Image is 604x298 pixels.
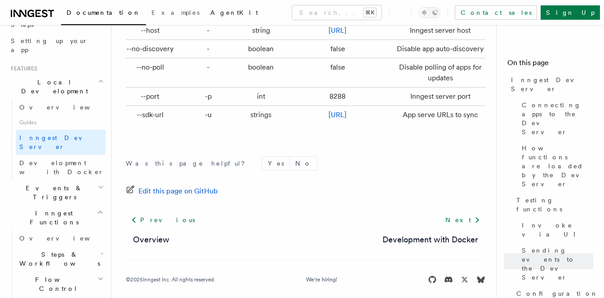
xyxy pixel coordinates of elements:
div: Local Development [7,99,106,180]
span: Inngest Dev Server [511,75,593,93]
span: Inngest Dev Server [19,134,96,150]
p: Was this page helpful? [126,159,251,168]
a: Documentation [61,3,146,25]
a: Inngest Dev Server [16,130,106,155]
span: Guides [16,115,106,130]
td: --port [126,87,178,105]
span: Events & Triggers [7,184,98,202]
span: Features [7,65,37,72]
a: We're hiring! [306,276,337,283]
span: Testing functions [516,196,593,214]
span: Edit this page on GitHub [138,185,218,197]
a: AgentKit [205,3,263,24]
a: Development with Docker [16,155,106,180]
a: Previous [126,212,200,228]
span: Steps & Workflows [16,250,100,268]
td: --sdk-url [126,105,178,124]
td: false [284,58,392,87]
a: How functions are loaded by the Dev Server [518,140,593,192]
kbd: ⌘K [364,8,376,17]
a: [URL] [329,26,346,35]
td: boolean [239,39,284,58]
td: - [178,39,239,58]
td: false [284,39,392,58]
a: [URL] [329,110,346,119]
span: Development with Docker [19,159,104,175]
button: Toggle dark mode [419,7,440,18]
a: Overview [133,233,169,246]
a: Contact sales [455,5,537,20]
h4: On this page [507,57,593,72]
button: Events & Triggers [7,180,106,205]
a: Sending events to the Dev Server [518,242,593,285]
a: Sign Up [541,5,600,20]
a: Overview [16,99,106,115]
a: Development with Docker [382,233,478,246]
a: Connecting apps to the Dev Server [518,97,593,140]
button: Yes [262,157,289,170]
span: Overview [19,235,112,242]
td: Inngest server host [392,21,485,39]
button: No [290,157,317,170]
td: --no-discovery [126,39,178,58]
td: -u [178,105,239,124]
a: Inngest Dev Server [507,72,593,97]
span: Setting up your app [11,37,88,53]
a: Edit this page on GitHub [126,185,218,197]
span: Local Development [7,78,98,96]
button: Flow Control [16,272,106,297]
span: Sending events to the Dev Server [522,246,593,282]
span: How functions are loaded by the Dev Server [522,144,593,188]
a: Overview [16,230,106,246]
span: Connecting apps to the Dev Server [522,101,593,136]
td: int [239,87,284,105]
td: 8288 [284,87,392,105]
a: Testing functions [513,192,593,217]
span: Inngest Functions [7,209,97,227]
a: Setting up your app [7,33,106,58]
button: Inngest Functions [7,205,106,230]
td: -p [178,87,239,105]
span: Documentation [67,9,141,16]
td: - [178,58,239,87]
td: App serve URLs to sync [392,105,485,124]
td: string [239,21,284,39]
span: Flow Control [16,275,98,293]
div: © 2025 Inngest Inc. All rights reserved. [126,276,215,283]
td: Disable app auto-discovery [392,39,485,58]
button: Search...⌘K [292,5,382,20]
td: strings [239,105,284,124]
a: Examples [146,3,205,24]
a: Invoke via UI [518,217,593,242]
td: - [178,21,239,39]
td: Inngest server port [392,87,485,105]
span: AgentKit [210,9,258,16]
button: Local Development [7,74,106,99]
td: Disable polling of apps for updates [392,58,485,87]
span: Examples [151,9,200,16]
td: --no-poll [126,58,178,87]
td: boolean [239,58,284,87]
a: Next [440,212,485,228]
span: Overview [19,104,112,111]
td: --host [126,21,178,39]
button: Steps & Workflows [16,246,106,272]
span: Invoke via UI [522,221,593,239]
